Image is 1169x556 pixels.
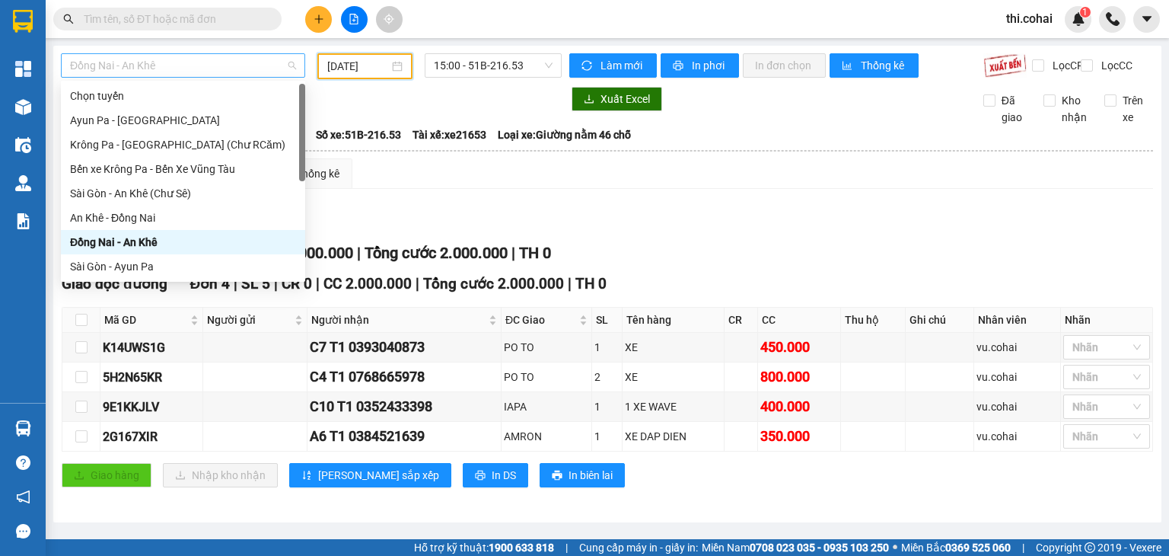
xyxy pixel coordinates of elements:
span: Đồng Nai - An Khê [70,54,296,77]
button: uploadGiao hàng [62,463,151,487]
div: 1 [594,428,620,445]
span: Người nhận [311,312,486,328]
button: caret-down [1133,6,1160,33]
span: question-circle [16,455,30,470]
img: solution-icon [15,213,31,229]
img: phone-icon [1106,12,1120,26]
img: dashboard-icon [15,61,31,77]
strong: 0369 525 060 [945,542,1011,554]
span: caret-down [1140,12,1154,26]
div: Nhãn [1065,312,1148,328]
span: | [316,275,320,292]
span: Tổng cước 2.000.000 [423,275,564,292]
th: Tên hàng [623,308,725,333]
span: 1 [1082,7,1088,18]
span: printer [552,470,562,482]
span: search [63,14,74,24]
span: In phơi [692,57,727,74]
th: SL [592,308,623,333]
span: Số xe: 51B-216.53 [316,126,401,143]
div: An Khê - Đồng Nai [70,209,296,226]
span: Miền Nam [702,539,889,556]
div: vu.cohai [976,339,1058,356]
span: copyright [1085,542,1095,553]
span: Tài xế: xe21653 [412,126,486,143]
div: Đồng Nai - An Khê [61,230,305,254]
span: TH 0 [519,244,551,262]
div: Sài Gòn - Ayun Pa [61,254,305,279]
span: | [274,275,278,292]
strong: 0708 023 035 - 0935 103 250 [750,542,889,554]
button: plus [305,6,332,33]
span: | [511,244,515,262]
strong: 1900 633 818 [489,542,554,554]
span: Đơn 4 [190,275,231,292]
button: bar-chartThống kê [830,53,919,78]
span: Trên xe [1116,92,1154,126]
th: Nhân viên [974,308,1061,333]
span: Giao dọc đường [62,275,167,292]
div: vu.cohai [976,428,1058,445]
div: Sài Gòn - Ayun Pa [70,258,296,275]
button: printerIn phơi [661,53,739,78]
div: Chọn tuyến [70,88,296,104]
span: SL 5 [241,275,270,292]
span: Miền Bắc [901,539,1011,556]
span: Làm mới [600,57,645,74]
span: message [16,524,30,538]
span: In biên lai [569,467,613,484]
button: In đơn chọn [743,53,826,78]
span: ĐC Giao [505,312,576,328]
div: Thống kê [296,165,339,182]
span: | [1022,539,1024,556]
div: Bến xe Krông Pa - Bến Xe Vũng Tàu [61,157,305,181]
div: 2G167XIR [103,427,200,446]
img: warehouse-icon [15,99,31,115]
img: logo-vxr [13,10,33,33]
div: XE [625,369,721,385]
img: warehouse-icon [15,137,31,153]
div: 350.000 [760,426,838,447]
span: | [568,275,572,292]
div: PO TO [504,369,589,385]
span: Tổng cước 2.000.000 [365,244,508,262]
th: Ghi chú [906,308,974,333]
div: Đồng Nai - An Khê [70,234,296,251]
th: Thu hộ [841,308,906,333]
div: 1 [594,339,620,356]
td: 9E1KKJLV [100,392,203,422]
div: vu.cohai [976,369,1058,385]
td: 5H2N65KR [100,363,203,392]
button: syncLàm mới [569,53,657,78]
span: | [357,244,361,262]
img: 9k= [983,53,1027,78]
span: sync [581,60,594,72]
th: CR [725,308,758,333]
span: sort-ascending [301,470,312,482]
span: thi.cohai [994,9,1065,28]
span: CC 2.000.000 [262,244,353,262]
div: PO TO [504,339,589,356]
div: 5H2N65KR [103,368,200,387]
span: Hỗ trợ kỹ thuật: [414,539,554,556]
span: | [416,275,419,292]
span: Kho nhận [1056,92,1093,126]
div: A6 T1 0384521639 [310,426,498,447]
div: 800.000 [760,366,838,388]
div: C4 T1 0768665978 [310,366,498,388]
div: C7 T1 0393040873 [310,337,498,358]
div: K14UWS1G [103,338,200,357]
div: An Khê - Đồng Nai [61,206,305,230]
span: [PERSON_NAME] sắp xếp [318,467,439,484]
span: Lọc CR [1046,57,1086,74]
div: AMRON [504,428,589,445]
span: Lọc CC [1095,57,1135,74]
span: | [234,275,237,292]
button: printerIn biên lai [540,463,625,487]
td: K14UWS1G [100,333,203,363]
span: Đã giao [995,92,1033,126]
img: warehouse-icon [15,420,31,436]
img: warehouse-icon [15,175,31,191]
td: 2G167XIR [100,422,203,452]
span: Thống kê [861,57,906,74]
